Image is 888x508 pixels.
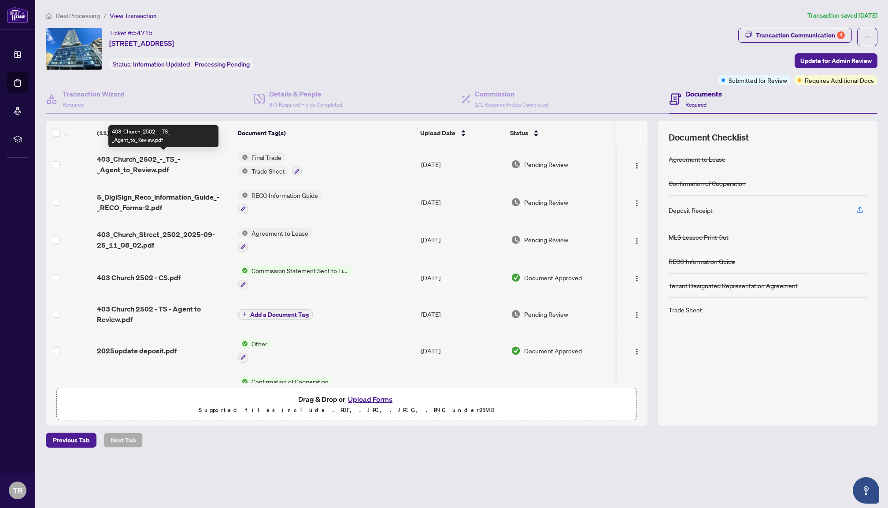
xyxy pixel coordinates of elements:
span: Other [248,339,271,349]
div: Trade Sheet [669,305,702,315]
h4: Commission [475,89,548,99]
span: 5_DigiSign_Reco_Information_Guide_-_RECO_Forms-2.pdf [97,192,231,213]
img: Logo [633,162,640,169]
span: [STREET_ADDRESS] [109,38,174,48]
span: ellipsis [864,34,870,40]
td: [DATE] [418,221,507,259]
img: Status Icon [238,377,248,386]
img: Status Icon [238,166,248,176]
td: [DATE] [418,332,507,370]
button: Add a Document Tag [238,309,313,320]
span: Document Approved [524,346,582,356]
img: Status Icon [238,152,248,162]
span: 1/1 Required Fields Completed [475,101,548,108]
span: Pending Review [524,159,568,169]
span: Requires Additional Docs [805,75,874,85]
span: Required [685,101,707,108]
td: [DATE] [418,259,507,297]
div: MLS Leased Print Out [669,232,729,242]
button: Add a Document Tag [238,308,313,320]
span: 403 Church 2502 - TS - Agent to Review.pdf [97,304,231,325]
img: Document Status [511,309,521,319]
td: [DATE] [418,145,507,183]
span: home [46,13,52,19]
span: Information Updated - Processing Pending [133,60,250,68]
span: TR [13,484,23,497]
button: Status IconFinal TradeStatus IconTrade Sheet [238,152,302,176]
button: Upload Forms [345,393,395,405]
span: Update for Admin Review [800,54,872,68]
span: 403_Church_2502_-_TS_-_Agent_to_Review.pdf [97,154,231,175]
img: Status Icon [238,190,248,200]
h4: Details & People [269,89,342,99]
img: Logo [633,311,640,319]
img: Document Status [511,235,521,245]
span: Confirmation of Cooperation [248,377,332,386]
img: Status Icon [238,228,248,238]
button: Logo [630,271,644,285]
span: Submitted for Review [729,75,787,85]
span: Deal Processing [55,12,100,20]
span: plus [242,312,247,316]
span: (11) File Name [97,128,139,138]
img: Logo [633,237,640,245]
button: Status IconRECO Information Guide [238,190,322,214]
span: Agreement to Lease [248,228,312,238]
span: 3/3 Required Fields Completed [269,101,342,108]
span: Pending Review [524,197,568,207]
h4: Documents [685,89,722,99]
span: Required [63,101,84,108]
span: View Transaction [110,12,157,20]
button: Status IconOther [238,339,271,363]
img: Logo [633,275,640,282]
span: Previous Tab [53,433,89,447]
article: Transaction saved [DATE] [807,11,877,21]
h4: Transaction Wizard [63,89,125,99]
p: Supported files include .PDF, .JPG, .JPEG, .PNG under 25 MB [62,405,631,415]
div: Confirmation of Cooperation [669,178,746,188]
span: Document Approved [524,273,582,282]
th: Upload Date [417,121,506,145]
th: Document Tag(s) [234,121,417,145]
th: Status [507,121,615,145]
img: IMG-C12271565_1.jpg [46,28,102,70]
img: Document Status [511,346,521,356]
div: Deposit Receipt [669,205,713,215]
img: Document Status [511,197,521,207]
td: [DATE] [418,370,507,408]
div: Ticket #: [109,28,153,38]
span: Trade Sheet [248,166,289,176]
th: (11) File Name [93,121,234,145]
span: 2025update deposit.pdf [97,345,177,356]
button: Transaction Communication4 [738,28,852,43]
div: Transaction Communication [756,28,845,42]
span: Commission Statement Sent to Listing Brokerage [248,266,352,275]
div: Tenant Designated Representation Agreement [669,281,798,290]
button: Logo [630,344,644,358]
img: Status Icon [238,266,248,275]
img: Document Status [511,273,521,282]
span: Pending Review [524,309,568,319]
span: Status [510,128,528,138]
button: Logo [630,195,644,209]
button: Previous Tab [46,433,96,448]
button: Next Tab [104,433,143,448]
span: Final Trade [248,152,285,162]
div: 4 [837,31,845,39]
span: Drag & Drop or [298,393,395,405]
img: Document Status [511,159,521,169]
span: RECO Information Guide [248,190,322,200]
div: 403_Church_2502_-_TS_-_Agent_to_Review.pdf [108,125,218,147]
span: Add a Document Tag [250,311,309,318]
span: [STREET_ADDRESS]pdf [97,383,175,393]
td: [DATE] [418,297,507,332]
div: RECO Information Guide [669,256,735,266]
button: Open asap [853,477,879,504]
button: Status IconConfirmation of Cooperation [238,377,332,400]
span: Upload Date [420,128,455,138]
button: Logo [630,307,644,321]
span: Pending Review [524,235,568,245]
div: Agreement to Lease [669,154,725,164]
img: Logo [633,200,640,207]
button: Logo [630,157,644,171]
